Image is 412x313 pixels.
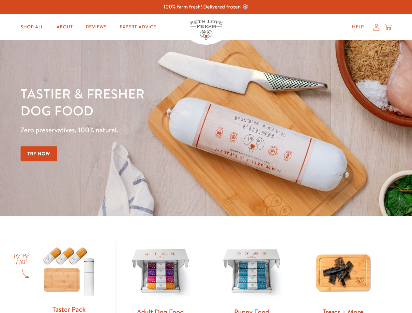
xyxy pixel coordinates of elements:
a: Expert Advice [114,21,161,34]
a: Help [347,21,369,34]
a: Try Now [21,146,57,161]
a: About [51,21,78,34]
a: Shop All [15,21,49,34]
p: Zero preservatives. 100% natural. [21,124,268,136]
img: Pets Love Fresh [190,20,222,40]
a: Reviews [81,21,112,34]
h1: Tastier & fresher dog food [21,85,268,119]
